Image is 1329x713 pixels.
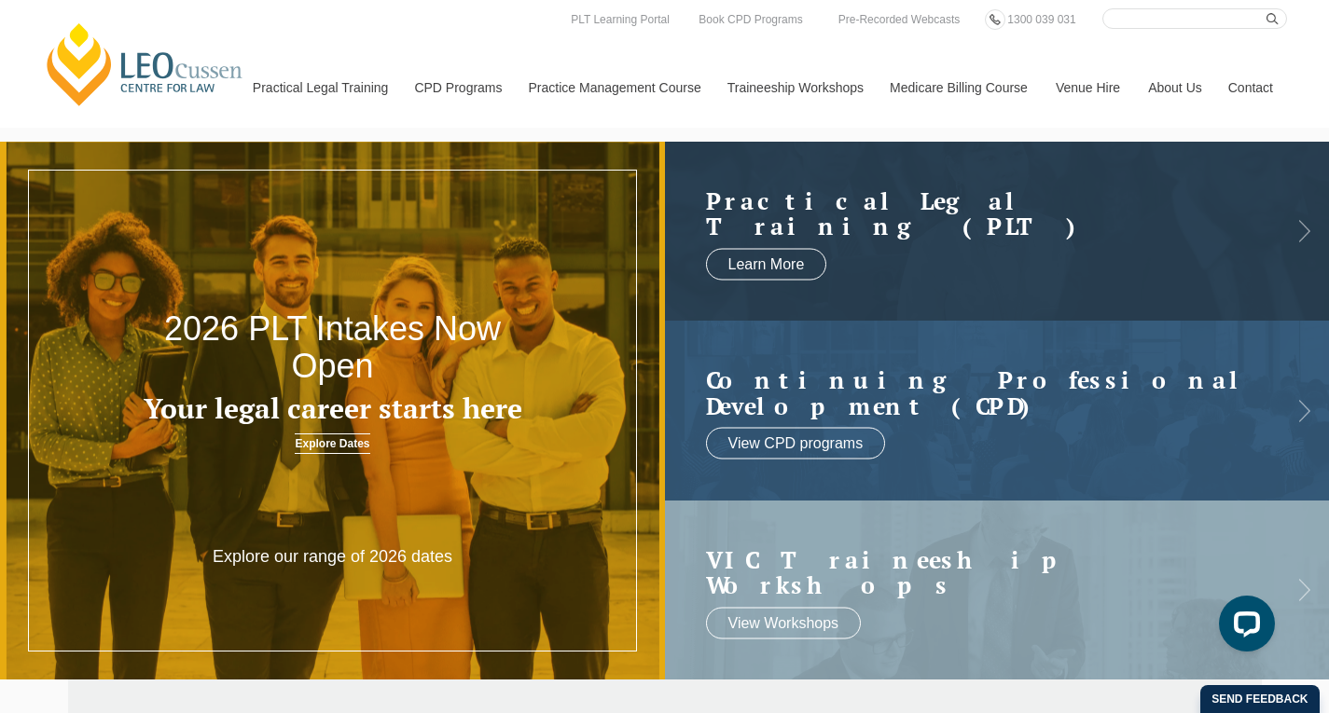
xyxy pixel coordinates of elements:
a: View Workshops [706,607,862,638]
h2: 2026 PLT Intakes Now Open [133,310,533,384]
a: Practice Management Course [515,48,713,128]
a: Explore Dates [295,433,369,454]
h3: Your legal career starts here [133,393,533,424]
h2: Practical Legal Training (PLT) [706,187,1252,239]
p: Explore our range of 2026 dates [200,546,465,568]
h2: Continuing Professional Development (CPD) [706,367,1252,418]
a: Continuing ProfessionalDevelopment (CPD) [706,367,1252,418]
a: View CPD programs [706,428,886,459]
a: Book CPD Programs [694,9,807,30]
a: Contact [1214,48,1287,128]
iframe: LiveChat chat widget [1204,588,1282,666]
a: Practical LegalTraining (PLT) [706,187,1252,239]
a: CPD Programs [400,48,514,128]
a: About Us [1134,48,1214,128]
a: PLT Learning Portal [566,9,674,30]
a: Learn More [706,248,827,280]
a: 1300 039 031 [1003,9,1080,30]
a: [PERSON_NAME] Centre for Law [42,21,248,108]
a: Practical Legal Training [239,48,401,128]
a: Venue Hire [1042,48,1134,128]
a: Pre-Recorded Webcasts [834,9,965,30]
a: VIC Traineeship Workshops [706,546,1252,597]
a: Traineeship Workshops [713,48,876,128]
a: Medicare Billing Course [876,48,1042,128]
span: 1300 039 031 [1007,13,1075,26]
